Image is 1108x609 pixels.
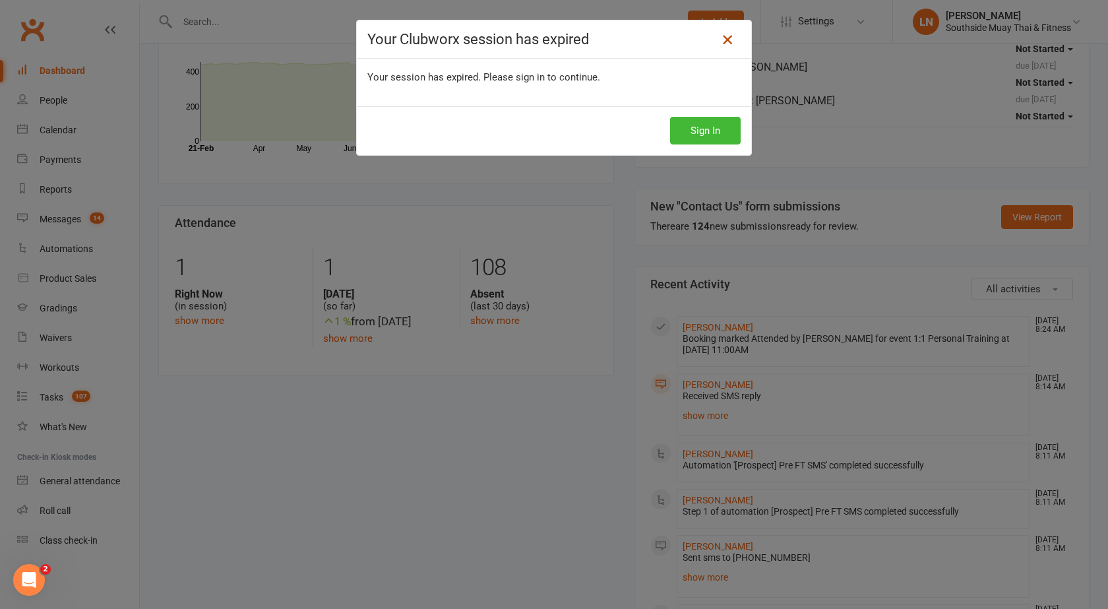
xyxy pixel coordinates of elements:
a: Close [717,29,738,50]
iframe: Intercom live chat [13,564,45,596]
span: 2 [40,564,51,575]
span: Your session has expired. Please sign in to continue. [367,71,600,83]
h4: Your Clubworx session has expired [367,31,741,48]
button: Sign In [670,117,741,144]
